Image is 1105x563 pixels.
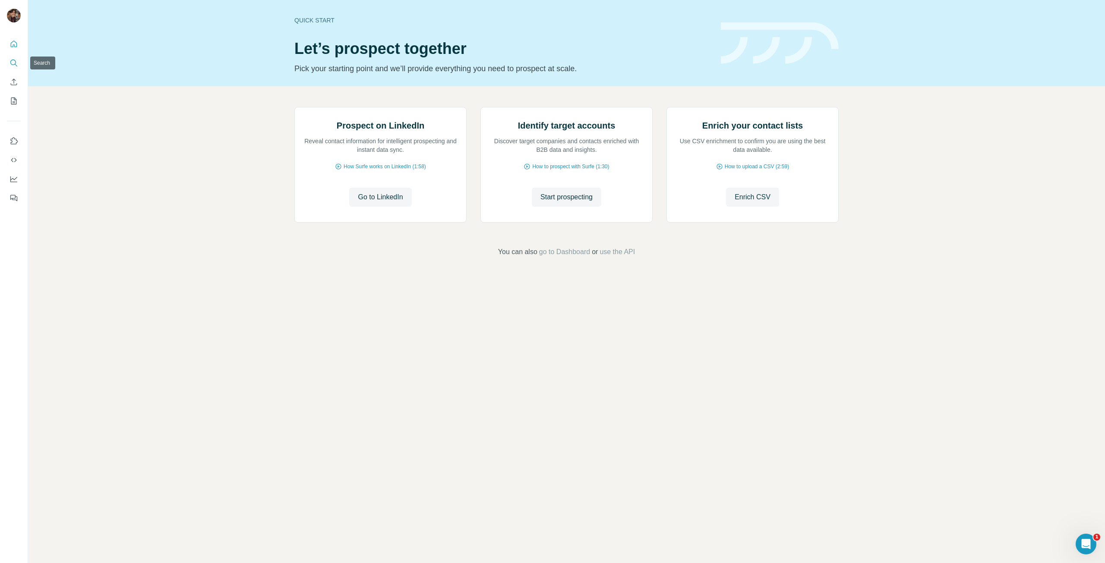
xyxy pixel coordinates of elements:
[349,188,411,207] button: Go to LinkedIn
[358,192,403,202] span: Go to LinkedIn
[344,163,426,170] span: How Surfe works on LinkedIn (1:58)
[337,120,424,132] h2: Prospect on LinkedIn
[539,247,590,257] button: go to Dashboard
[540,192,593,202] span: Start prospecting
[7,133,21,149] button: Use Surfe on LinkedIn
[676,137,830,154] p: Use CSV enrichment to confirm you are using the best data available.
[600,247,635,257] button: use the API
[489,137,644,154] p: Discover target companies and contacts enriched with B2B data and insights.
[532,188,601,207] button: Start prospecting
[518,120,616,132] h2: Identify target accounts
[7,55,21,71] button: Search
[498,247,537,257] span: You can also
[7,9,21,22] img: Avatar
[1076,534,1096,554] iframe: Intercom live chat
[303,137,458,154] p: Reveal contact information for intelligent prospecting and instant data sync.
[7,36,21,52] button: Quick start
[294,63,710,75] p: Pick your starting point and we’ll provide everything you need to prospect at scale.
[7,152,21,168] button: Use Surfe API
[725,163,789,170] span: How to upload a CSV (2:59)
[7,74,21,90] button: Enrich CSV
[726,188,779,207] button: Enrich CSV
[702,120,803,132] h2: Enrich your contact lists
[735,192,770,202] span: Enrich CSV
[592,247,598,257] span: or
[721,22,839,64] img: banner
[7,190,21,206] button: Feedback
[294,40,710,57] h1: Let’s prospect together
[1093,534,1100,541] span: 1
[532,163,609,170] span: How to prospect with Surfe (1:30)
[7,93,21,109] button: My lists
[294,16,710,25] div: Quick start
[7,171,21,187] button: Dashboard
